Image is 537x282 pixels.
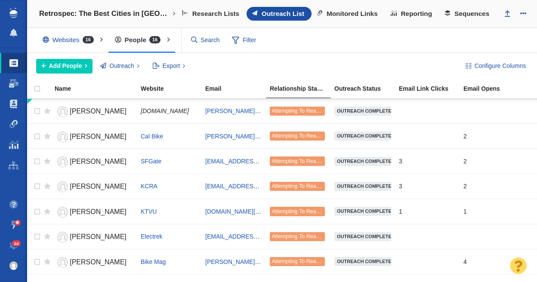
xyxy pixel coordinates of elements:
div: 4 [463,252,520,271]
td: Attempting To Reach (2 tries) [266,249,330,274]
span: Configure Columns [475,61,526,70]
a: Email [205,86,269,93]
a: [PERSON_NAME] [55,205,133,220]
a: Relationship Stage [270,86,333,93]
span: Add People [49,61,82,70]
span: [DOMAIN_NAME] [141,107,189,114]
a: Sequences [439,7,497,21]
span: Attempting To Reach (2 tries) [272,133,342,139]
div: Outreach Status [334,86,398,92]
a: Email Opens [463,86,527,93]
a: [PERSON_NAME] [55,154,133,169]
div: Email Link Clicks [399,86,463,92]
a: Reporting [385,7,439,21]
span: Attempting To Reach (2 tries) [272,158,342,164]
td: Attempting To Reach (2 tries) [266,224,330,249]
a: [PERSON_NAME] [55,104,133,119]
span: [PERSON_NAME] [70,158,127,165]
div: 3 [399,177,456,196]
a: Monitored Links [312,7,385,21]
div: 2 [463,177,520,196]
td: Attempting To Reach (2 tries) [266,199,330,224]
button: Add People [36,59,93,74]
span: Attempting To Reach (2 tries) [272,208,342,215]
a: [EMAIL_ADDRESS][DOMAIN_NAME] [205,158,307,165]
div: Website [141,86,204,92]
span: Monitored Links [327,10,378,18]
a: [PERSON_NAME] [55,255,133,270]
button: Export [148,59,190,74]
a: Website [141,86,204,93]
div: Email Opens [463,86,527,92]
span: [PERSON_NAME] [70,258,127,266]
a: Name [55,86,140,93]
span: Attempting To Reach (2 tries) [272,258,342,264]
img: buzzstream_logo_iconsimple.png [9,8,17,18]
td: Attempting To Reach (2 tries) [266,99,330,124]
a: Outreach List [247,7,312,21]
div: 1 [463,202,520,221]
span: Export [163,61,180,70]
a: SFGate [141,158,161,165]
span: Outreach List [262,10,304,18]
div: 2 [463,127,520,145]
div: 1 [399,202,456,221]
h4: Retrospec: The Best Cities in [GEOGRAPHIC_DATA] for Beginning Bikers [39,9,172,18]
a: KCRA [141,183,157,190]
div: Relationship Stage [270,86,333,92]
div: Websites [36,30,104,50]
span: [PERSON_NAME] [70,233,127,240]
a: Research Lists [176,7,247,21]
span: [PERSON_NAME] [70,183,127,190]
td: Attempting To Reach (2 tries) [266,174,330,199]
span: [PERSON_NAME] [70,133,127,140]
a: KTVU [141,208,157,215]
span: 24 [12,240,21,247]
a: [PERSON_NAME] [55,179,133,194]
span: Outreach [109,61,134,70]
td: Attempting To Reach (2 tries) [266,123,330,148]
span: [PERSON_NAME] [70,107,127,115]
a: Outreach Status [334,86,398,93]
input: Search [188,33,224,48]
a: [PERSON_NAME][EMAIL_ADDRESS][PERSON_NAME][DOMAIN_NAME] [205,258,407,265]
img: 61f477734bf3dd72b3fb3a7a83fcc915 [9,261,18,270]
td: Attempting To Reach (2 tries) [266,149,330,174]
a: Email Link Clicks [399,86,463,93]
span: Attempting To Reach (2 tries) [272,183,342,189]
span: Reporting [401,10,432,18]
div: Name [55,86,140,92]
span: Filter [227,32,261,49]
div: Email [205,86,269,92]
span: Attempting To Reach (2 tries) [272,108,342,114]
a: [DOMAIN_NAME][EMAIL_ADDRESS][PERSON_NAME][DOMAIN_NAME] [205,208,405,215]
a: [PERSON_NAME] [55,230,133,245]
span: Sequences [454,10,489,18]
a: [EMAIL_ADDRESS][DOMAIN_NAME] [205,233,307,240]
span: [PERSON_NAME] [70,208,127,215]
button: Configure Columns [460,59,531,74]
span: 16 [83,36,94,43]
a: [PERSON_NAME] [55,129,133,144]
a: Cal Bike [141,133,163,140]
a: Electrek [141,233,163,240]
button: Outreach [96,59,145,74]
a: [PERSON_NAME][EMAIL_ADDRESS][PERSON_NAME][DOMAIN_NAME] [205,107,407,114]
a: [EMAIL_ADDRESS][PERSON_NAME][DOMAIN_NAME] [205,183,357,190]
span: Research Lists [192,10,240,18]
a: [PERSON_NAME][EMAIL_ADDRESS][DOMAIN_NAME] [205,133,357,140]
div: 2 [463,152,520,170]
div: 3 [399,152,456,170]
span: Attempting To Reach (2 tries) [272,233,342,239]
a: Bike Mag [141,258,166,265]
